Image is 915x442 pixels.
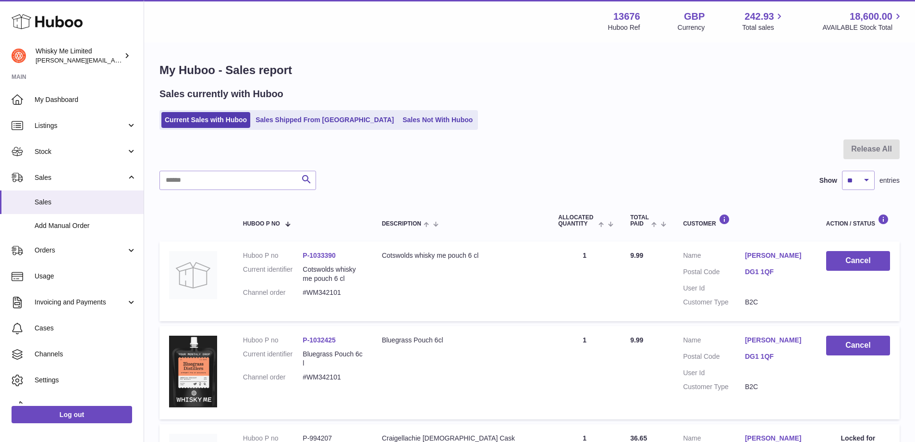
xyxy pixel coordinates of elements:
span: Stock [35,147,126,156]
dt: Current identifier [243,350,303,368]
dt: Postal Code [683,352,745,364]
span: Total paid [630,215,649,227]
button: Cancel [826,251,890,271]
div: Whisky Me Limited [36,47,122,65]
span: 9.99 [630,252,643,259]
span: 36.65 [630,434,647,442]
dd: #WM342101 [303,373,363,382]
span: Sales [35,173,126,182]
span: Sales [35,198,136,207]
dt: Current identifier [243,265,303,283]
label: Show [819,176,837,185]
div: Currency [678,23,705,32]
span: Huboo P no [243,221,280,227]
span: Usage [35,272,136,281]
div: Action / Status [826,214,890,227]
span: Listings [35,121,126,130]
a: Sales Not With Huboo [399,112,476,128]
span: My Dashboard [35,95,136,104]
div: Huboo Ref [608,23,640,32]
div: Bluegrass Pouch 6cl [382,336,539,345]
dt: Name [683,336,745,347]
img: no-photo.jpg [169,251,217,299]
a: Log out [12,406,132,423]
dd: #WM342101 [303,288,363,297]
span: Settings [35,376,136,385]
dt: Customer Type [683,382,745,391]
span: Orders [35,246,126,255]
span: Returns [35,402,136,411]
a: 242.93 Total sales [742,10,785,32]
span: Invoicing and Payments [35,298,126,307]
dt: Channel order [243,288,303,297]
span: entries [879,176,900,185]
span: Channels [35,350,136,359]
h2: Sales currently with Huboo [159,88,283,101]
span: 18,600.00 [850,10,892,23]
span: ALLOCATED Quantity [558,215,596,227]
a: Sales Shipped From [GEOGRAPHIC_DATA] [252,112,397,128]
a: 18,600.00 AVAILABLE Stock Total [822,10,903,32]
dd: Bluegrass Pouch 6cl [303,350,363,368]
dt: User Id [683,284,745,293]
dt: Name [683,251,745,263]
h1: My Huboo - Sales report [159,63,900,78]
div: Customer [683,214,807,227]
a: DG1 1QF [745,352,807,361]
strong: 13676 [613,10,640,23]
button: Cancel [826,336,890,355]
span: [PERSON_NAME][EMAIL_ADDRESS][DOMAIN_NAME] [36,56,193,64]
span: AVAILABLE Stock Total [822,23,903,32]
td: 1 [549,326,621,419]
a: DG1 1QF [745,267,807,277]
img: frances@whiskyshop.com [12,49,26,63]
a: P-1033390 [303,252,336,259]
dt: User Id [683,368,745,378]
span: Total sales [742,23,785,32]
dt: Customer Type [683,298,745,307]
a: Current Sales with Huboo [161,112,250,128]
dd: B2C [745,382,807,391]
a: [PERSON_NAME] [745,336,807,345]
a: [PERSON_NAME] [745,251,807,260]
span: Add Manual Order [35,221,136,230]
span: Description [382,221,421,227]
td: 1 [549,241,621,321]
dt: Huboo P no [243,251,303,260]
dd: B2C [745,298,807,307]
strong: GBP [684,10,705,23]
span: 9.99 [630,336,643,344]
span: Cases [35,324,136,333]
span: 242.93 [744,10,774,23]
img: 1739788821.jpg [169,336,217,407]
dt: Channel order [243,373,303,382]
dt: Postal Code [683,267,745,279]
a: P-1032425 [303,336,336,344]
dd: Cotswolds whisky me pouch 6 cl [303,265,363,283]
dt: Huboo P no [243,336,303,345]
div: Cotswolds whisky me pouch 6 cl [382,251,539,260]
